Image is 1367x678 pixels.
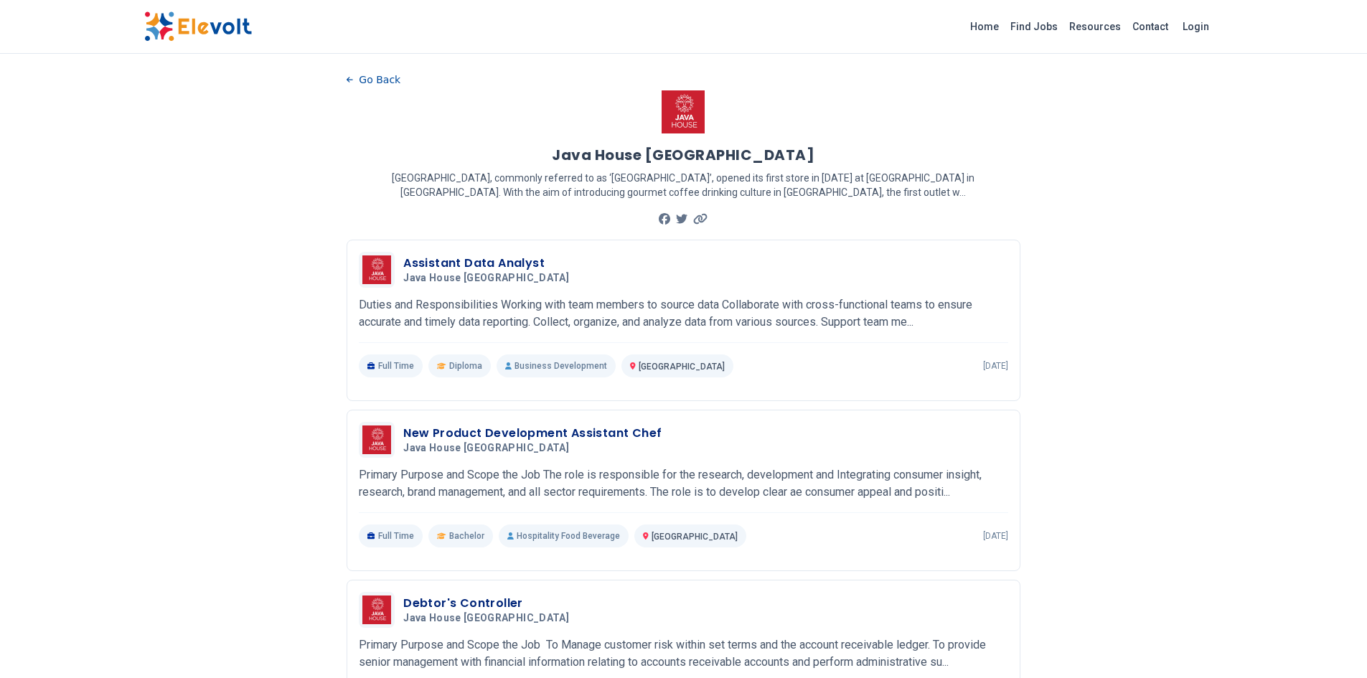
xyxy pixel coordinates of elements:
p: [DATE] [983,530,1008,542]
h3: Debtor's Controller [403,595,575,612]
img: Java House Africa [362,255,391,284]
img: Elevolt [144,11,252,42]
a: Find Jobs [1005,15,1063,38]
span: [GEOGRAPHIC_DATA] [639,362,725,372]
p: [DATE] [983,360,1008,372]
a: Contact [1127,15,1174,38]
span: [GEOGRAPHIC_DATA] [652,532,738,542]
p: Primary Purpose and Scope the Job To Manage customer risk within set terms and the account receiv... [359,636,1008,671]
p: Full Time [359,354,423,377]
p: [GEOGRAPHIC_DATA], commonly referred to as ‘[GEOGRAPHIC_DATA]’, opened its first store in [DATE] ... [347,171,1020,199]
img: Java House Africa [362,425,391,454]
h1: Java House [GEOGRAPHIC_DATA] [552,145,814,165]
p: Primary Purpose and Scope the Job The role is responsible for the research, development and Integ... [359,466,1008,501]
span: Java House [GEOGRAPHIC_DATA] [403,442,569,455]
p: Duties and Responsibilities Working with team members to source data Collaborate with cross-funct... [359,296,1008,331]
h3: Assistant Data Analyst [403,255,575,272]
span: Bachelor [449,530,484,542]
a: Resources [1063,15,1127,38]
a: Home [964,15,1005,38]
span: Java House [GEOGRAPHIC_DATA] [403,272,569,285]
span: Diploma [449,360,482,372]
img: Java House Africa [362,595,391,624]
img: Java House Africa [662,90,705,133]
h3: New Product Development Assistant Chef [403,425,662,442]
p: Business Development [497,354,616,377]
a: Java House AfricaNew Product Development Assistant ChefJava House [GEOGRAPHIC_DATA]Primary Purpos... [359,422,1008,547]
button: Go Back [347,69,400,90]
p: Hospitality Food Beverage [499,524,629,547]
a: Java House AfricaAssistant Data AnalystJava House [GEOGRAPHIC_DATA]Duties and Responsibilities Wo... [359,252,1008,377]
span: Java House [GEOGRAPHIC_DATA] [403,612,569,625]
a: Login [1174,12,1218,41]
p: Full Time [359,524,423,547]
